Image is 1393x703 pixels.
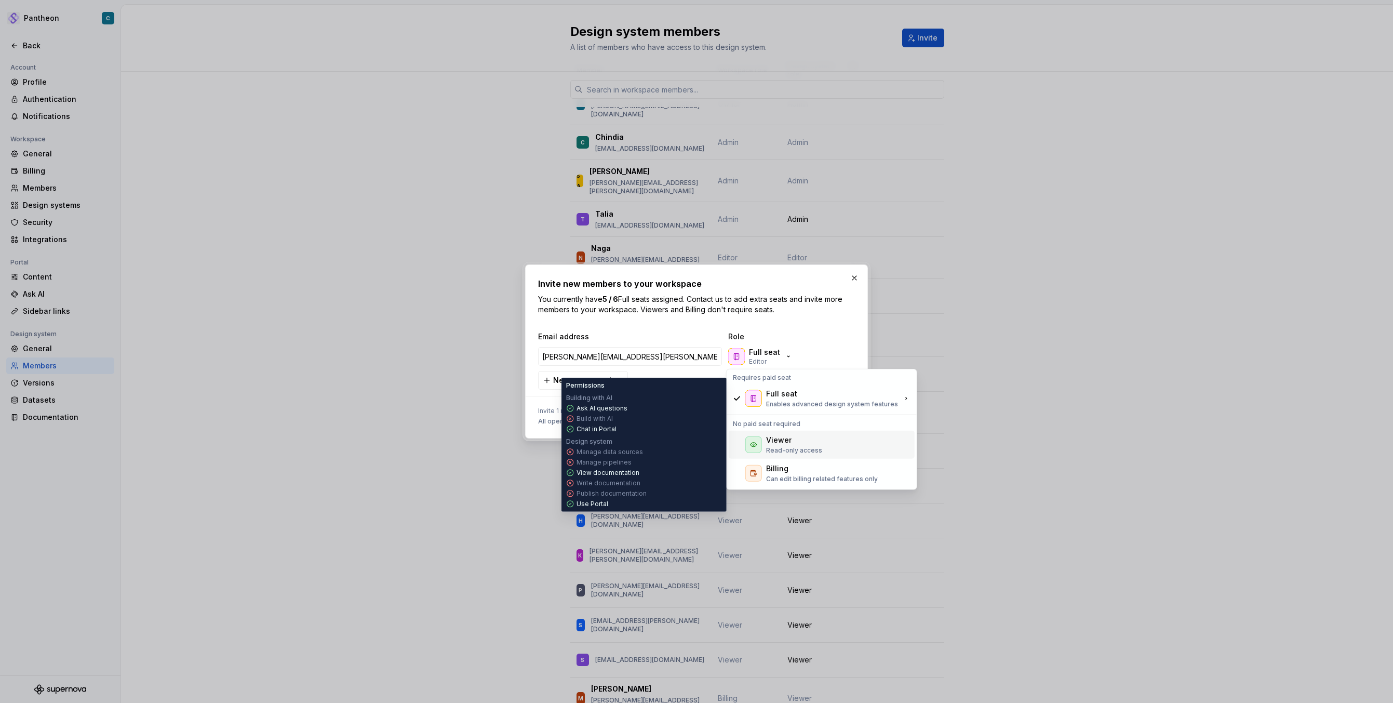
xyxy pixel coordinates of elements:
[766,389,797,399] div: Full seat
[577,479,640,487] p: Write documentation
[538,294,855,315] p: You currently have Full seats assigned. Contact us to add extra seats and invite more members to ...
[577,404,627,413] p: Ask AI questions
[538,407,665,415] span: Invite 1 member to:
[553,375,621,386] span: New team member
[566,437,612,446] p: Design system
[577,500,608,508] p: Use Portal
[729,372,915,384] div: Requires paid seat
[766,400,898,408] p: Enables advanced design system features
[577,458,632,467] p: Manage pipelines
[749,347,780,357] p: Full seat
[728,331,832,342] span: Role
[602,295,618,303] b: 5 / 6
[766,446,822,455] p: Read-only access
[538,331,724,342] span: Email address
[577,489,647,498] p: Publish documentation
[729,418,915,430] div: No paid seat required
[538,277,855,290] h2: Invite new members to your workspace
[577,425,617,433] p: Chat in Portal
[538,371,628,390] button: New team member
[538,417,655,426] span: All open design systems and projects
[577,448,643,456] p: Manage data sources
[766,463,788,474] div: Billing
[726,346,797,367] button: Full seatEditor
[766,435,792,445] div: Viewer
[749,357,767,366] p: Editor
[577,469,639,477] p: View documentation
[566,394,612,402] p: Building with AI
[766,475,878,483] p: Can edit billing related features only
[577,415,613,423] p: Build with AI
[566,381,605,390] p: Permissions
